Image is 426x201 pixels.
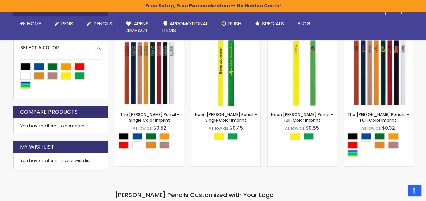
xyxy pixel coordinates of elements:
[347,150,358,157] div: Assorted
[119,133,129,140] div: Black
[132,141,142,148] div: White
[306,125,319,131] span: $0.55
[13,118,108,134] div: You have no items to compare.
[133,125,152,131] span: As low as
[344,38,413,107] img: The Carpenter Pencils - Full-Color Imprint
[159,133,169,140] div: Orange
[115,38,184,107] img: The Carpenter Pencil - Single Color Imprint
[304,133,314,140] div: Neon Green
[48,16,80,31] a: Pens
[374,141,385,148] div: School Bus Yellow
[347,133,358,140] div: Black
[132,133,142,140] div: Dark Blue
[215,16,248,31] a: Rush
[374,133,385,140] div: Green
[126,20,149,34] span: 4Pens 4impact
[153,125,166,131] span: $0.52
[115,38,184,44] a: The Carpenter Pencil - Single Color Imprint
[156,16,215,38] a: 4PROMOTIONALITEMS
[344,38,413,44] a: The Carpenter Pencils - Full-Color Imprint
[80,16,119,31] a: Pencils
[268,38,337,107] img: Neon Carpenter Pencil - Full-Color Imprint
[388,133,398,140] div: Orange
[347,112,409,123] a: The [PERSON_NAME] Pencils - Full-Color Imprint
[227,133,238,140] div: Neon Green
[361,133,371,140] div: Dark Blue
[298,20,311,27] span: Blog
[94,20,113,27] span: Pencils
[290,133,317,141] div: Select A Color
[159,141,169,148] div: Natural
[119,141,129,148] div: Red
[228,20,241,27] span: Rush
[27,20,41,27] span: Home
[115,191,413,199] h3: [PERSON_NAME] Pencils Customized with Your Logo
[361,125,381,131] span: As low as
[290,133,300,140] div: Neon Yellow
[214,133,224,140] div: Neon Yellow
[285,125,305,131] span: As low as
[162,20,208,34] span: 4PROMOTIONAL ITEMS
[61,20,73,27] span: Pens
[13,16,48,31] a: Home
[119,16,156,38] a: 4Pens4impact
[262,20,284,27] span: Specials
[191,38,260,44] a: Neon Carpenter Pencil - Single Color Imprint
[268,38,337,44] a: Neon Carpenter Pencil - Full-Color Imprint
[209,125,228,131] span: As low as
[291,16,318,31] a: Blog
[361,141,371,148] div: White
[214,133,241,141] div: Select A Color
[20,158,101,163] div: You have no items in your wish list.
[347,141,358,148] div: Red
[146,141,156,148] div: School Bus Yellow
[248,16,291,31] a: Specials
[370,183,426,201] iframe: Google Customer Reviews
[347,133,413,158] div: Select A Color
[271,112,333,123] a: Neon [PERSON_NAME] Pencil - Full-Color Imprint
[146,133,156,140] div: Green
[191,38,260,107] img: Neon Carpenter Pencil - Single Color Imprint
[119,133,184,150] div: Select A Color
[382,125,395,131] span: $0.32
[388,141,398,148] div: Natural
[20,40,101,51] div: Select A Color
[20,108,78,116] strong: Compare Products
[20,143,54,151] strong: My Wish List
[120,112,179,123] a: The [PERSON_NAME] Pencil - Single Color Imprint
[229,125,243,131] span: $0.45
[195,112,257,123] a: Neon [PERSON_NAME] Pencil - Single Color Imprint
